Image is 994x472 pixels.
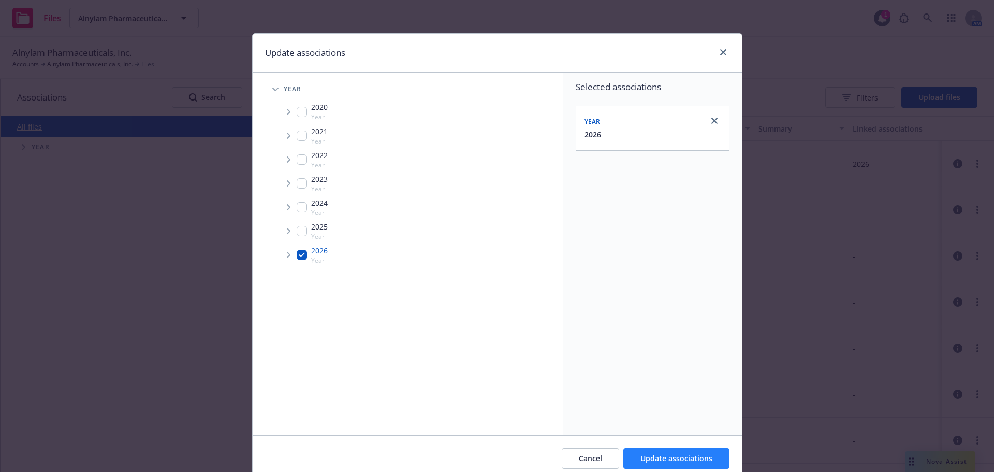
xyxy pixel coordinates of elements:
span: Cancel [579,453,602,463]
span: Year [311,161,328,169]
span: Year [311,256,328,265]
h1: Update associations [265,46,345,60]
button: Cancel [562,448,619,469]
button: Update associations [623,448,729,469]
span: 2026 [311,245,328,256]
span: 2024 [311,197,328,208]
span: Year [311,232,328,241]
span: 2023 [311,174,328,184]
span: 2021 [311,126,328,137]
span: Year [284,86,302,92]
span: Year [584,117,601,126]
span: Year [311,184,328,193]
span: Year [311,208,328,217]
span: 2020 [311,102,328,112]
span: Year [311,112,328,121]
a: close [708,115,721,127]
a: close [717,46,729,59]
span: 2025 [311,221,328,232]
span: Year [311,137,328,146]
div: Tree Example [253,79,563,267]
span: Selected associations [576,81,729,93]
span: 2022 [311,150,328,161]
span: Update associations [640,453,712,463]
button: 2026 [584,129,601,140]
